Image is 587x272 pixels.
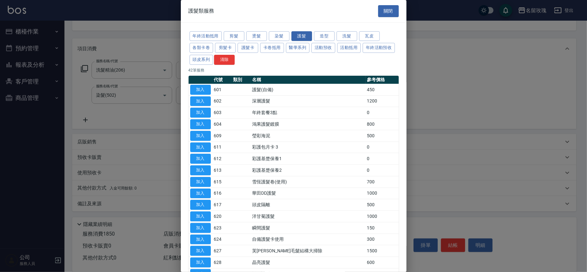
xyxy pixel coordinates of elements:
button: 活動預收 [311,43,335,53]
td: 624 [212,234,231,245]
button: 剪髮卡 [215,43,236,53]
td: 603 [212,107,231,119]
td: 自備護髮卡使用 [250,234,366,245]
button: 加入 [190,177,211,187]
button: 加入 [190,96,211,106]
button: 關閉 [378,5,399,17]
td: 611 [212,141,231,153]
button: 染髮 [269,31,289,41]
button: 瓦皮 [359,31,380,41]
button: 卡卷抵用 [260,43,284,53]
button: 年終活動抵用 [190,31,222,41]
td: 700 [366,176,399,188]
button: 加入 [190,154,211,164]
th: 類別 [231,76,250,84]
button: 剪髮 [224,31,244,41]
td: 頭皮隔離 [250,199,366,211]
td: 華田DD護髮 [250,188,366,199]
td: 雪恆護髮卷(使用) [250,176,366,188]
th: 參考價格 [366,76,399,84]
td: 800 [366,119,399,130]
button: 加入 [190,189,211,199]
td: 604 [212,119,231,130]
button: 加入 [190,235,211,245]
td: 615 [212,176,231,188]
button: 加入 [190,211,211,221]
td: 鴻果護髮鍍膜 [250,119,366,130]
td: 609 [212,130,231,141]
td: 彩護基楚保養2 [250,165,366,176]
td: 500 [366,130,399,141]
span: 護髮類服務 [189,8,214,14]
td: 彩護包月卡 3 [250,141,366,153]
td: 0 [366,107,399,119]
button: 加入 [190,85,211,95]
td: 1000 [366,188,399,199]
td: 1500 [366,245,399,257]
td: 0 [366,153,399,165]
th: 名稱 [250,76,366,84]
button: 加入 [190,108,211,118]
button: 加入 [190,131,211,141]
td: 500 [366,199,399,211]
td: 616 [212,188,231,199]
button: 燙髮 [246,31,267,41]
td: 612 [212,153,231,165]
td: 623 [212,222,231,234]
button: 加入 [190,257,211,267]
button: 頭皮系列 [190,55,213,65]
td: 瑩彩海泥 [250,130,366,141]
button: 加入 [190,223,211,233]
td: 0 [366,165,399,176]
td: 年終套餐3點 [250,107,366,119]
button: 年終活動預收 [363,43,395,53]
td: 1000 [366,211,399,222]
td: 602 [212,95,231,107]
button: 護髮卡 [238,43,258,53]
td: 0 [366,141,399,153]
td: 洋甘菊護髮 [250,211,366,222]
td: 1200 [366,95,399,107]
td: 晶亮護髮 [250,257,366,268]
td: 瞬間護髮 [250,222,366,234]
td: 300 [366,234,399,245]
td: 150 [366,222,399,234]
td: 彩護基楚保養1 [250,153,366,165]
td: 600 [366,257,399,268]
td: 深層護髮 [250,95,366,107]
td: 601 [212,84,231,95]
td: 護髮(自備) [250,84,366,95]
button: 加入 [190,246,211,256]
button: 加入 [190,142,211,152]
p: 42 筆服務 [189,67,399,73]
button: 造型 [314,31,335,41]
td: 627 [212,245,231,257]
td: 620 [212,211,231,222]
td: 613 [212,165,231,176]
td: 芙[PERSON_NAME]毛髮結構大掃除 [250,245,366,257]
button: 活動抵用 [337,43,361,53]
td: 450 [366,84,399,95]
td: 628 [212,257,231,268]
td: 617 [212,199,231,211]
button: 醫學系列 [286,43,310,53]
button: 護髮 [291,31,312,41]
button: 加入 [190,119,211,129]
button: 加入 [190,200,211,210]
button: 各類卡卷 [190,43,213,53]
th: 代號 [212,76,231,84]
button: 洗髮 [337,31,357,41]
button: 加入 [190,165,211,175]
button: 清除 [214,55,235,65]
